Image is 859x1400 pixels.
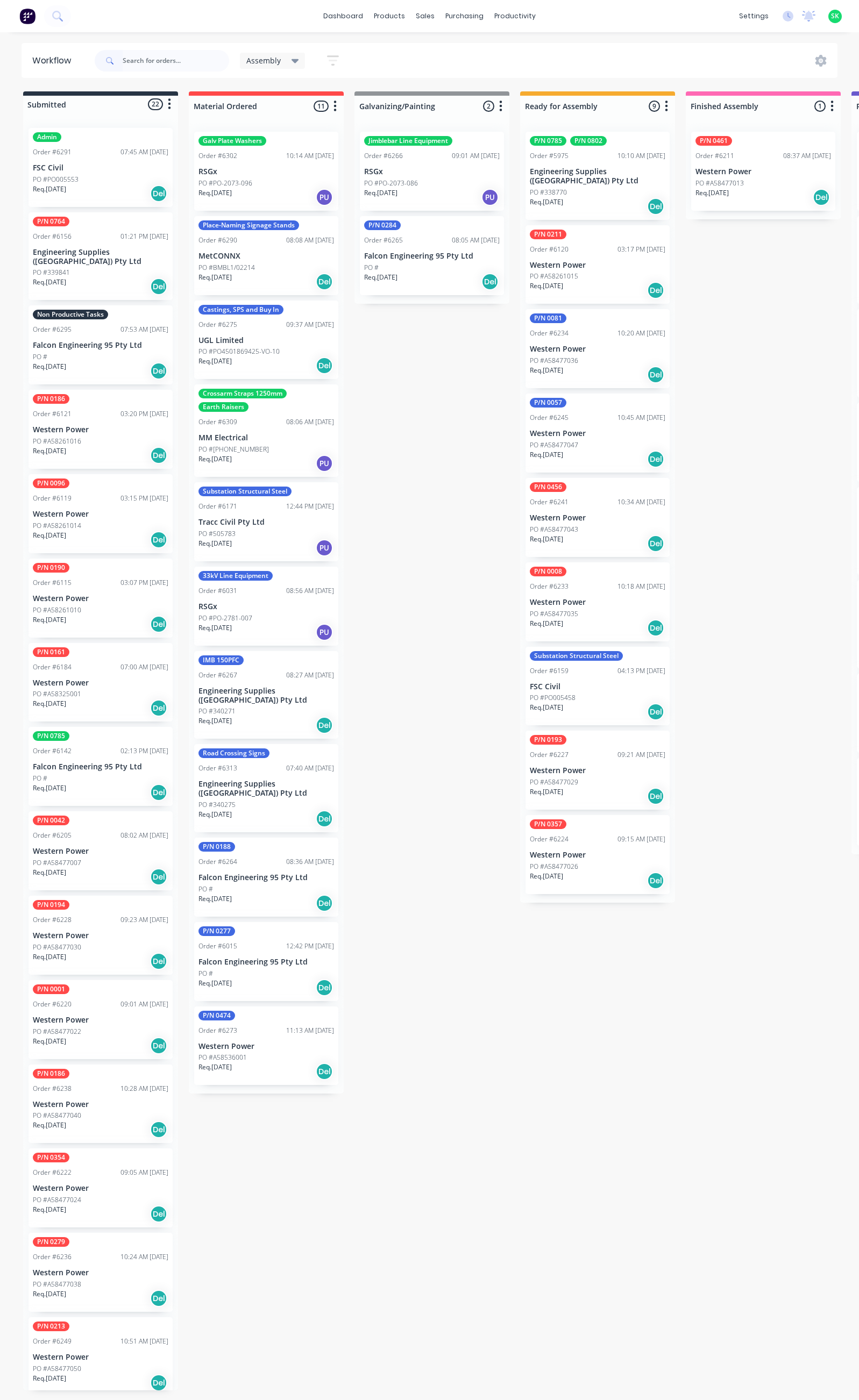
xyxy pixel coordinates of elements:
div: Del [150,699,167,717]
div: 09:23 AM [DATE] [120,915,168,925]
div: 33kV Line EquipmentOrder #603108:56 AM [DATE]RSGxPO #PO-2781-007Req.[DATE]PU [194,567,338,646]
div: 07:00 AM [DATE] [120,662,168,672]
p: Req. [DATE] [33,184,66,194]
div: Road Crossing SignsOrder #631307:40 AM [DATE]Engineering Supplies ([GEOGRAPHIC_DATA]) Pty LtdPO #... [194,744,338,832]
div: P/N 0008 [530,567,566,576]
div: Del [150,531,167,548]
p: PO #A58261015 [530,272,578,281]
p: Western Power [33,931,168,940]
div: P/N 0194 [33,900,69,910]
div: Order #6233 [530,582,569,591]
div: 08:08 AM [DATE] [286,235,334,245]
p: PO #A58477036 [530,356,578,366]
div: 08:06 AM [DATE] [286,417,334,427]
div: Order #6267 [198,670,237,680]
div: P/N 0456Order #624110:34 AM [DATE]Western PowerPO #A58477043Req.[DATE]Del [526,478,670,557]
div: P/N 0161Order #618407:00 AM [DATE]Western PowerPO #A58325001Req.[DATE]Del [29,643,173,722]
div: Order #6222 [33,1168,72,1177]
p: PO #BMBL1/02214 [198,263,255,273]
div: 09:01 AM [DATE] [452,151,500,161]
div: Substation Structural Steel [198,487,292,496]
div: P/N 0193Order #622709:21 AM [DATE]Western PowerPO #A58477029Req.[DATE]Del [526,731,670,810]
div: Order #5975 [530,151,569,161]
p: PO #A58477026 [530,862,578,872]
div: Del [647,872,664,889]
div: 09:01 AM [DATE] [120,999,168,1009]
div: 10:24 AM [DATE] [120,1252,168,1262]
div: 01:21 PM [DATE] [120,232,168,241]
p: PO #340275 [198,800,236,810]
p: Req. [DATE] [198,623,232,633]
p: Req. [DATE] [198,810,232,819]
p: Req. [DATE] [33,277,66,287]
p: PO #PO-2781-007 [198,613,252,623]
div: P/N 0802 [570,136,607,146]
div: Order #6238 [33,1084,72,1094]
div: Del [647,703,664,720]
p: PO #PO-2073-086 [364,178,418,188]
div: 33kV Line Equipment [198,571,273,581]
div: Order #6211 [695,151,734,161]
div: P/N 0279 [33,1237,69,1247]
div: P/N 0764Order #615601:21 PM [DATE]Engineering Supplies ([GEOGRAPHIC_DATA]) Pty LtdPO #339841Req.[... [29,212,173,301]
div: P/N 0279Order #623610:24 AM [DATE]Western PowerPO #A58477038Req.[DATE]Del [29,1233,173,1312]
div: 04:13 PM [DATE] [617,666,665,676]
p: UGL Limited [198,336,334,345]
div: P/N 0764 [33,217,69,226]
div: 12:44 PM [DATE] [286,502,334,511]
p: Engineering Supplies ([GEOGRAPHIC_DATA]) Pty Ltd [530,167,665,185]
div: Place-Naming Signage Stands [198,220,299,230]
p: Req. [DATE] [33,531,66,540]
p: Req. [DATE] [530,787,563,797]
p: Req. [DATE] [33,699,66,709]
div: Del [316,979,333,996]
p: PO #A58261010 [33,605,81,615]
p: PO #A58477029 [530,777,578,787]
div: 10:10 AM [DATE] [617,151,665,161]
p: PO #A58477043 [530,525,578,534]
p: PO #A58477040 [33,1111,81,1120]
img: Factory [19,8,36,24]
div: Order #6119 [33,494,72,503]
div: Del [813,189,830,206]
input: Search for orders... [123,50,229,72]
div: Order #6264 [198,857,237,867]
div: Del [316,810,333,827]
p: Req. [DATE] [33,1037,66,1046]
p: Req. [DATE] [33,868,66,877]
div: Order #6228 [33,915,72,925]
div: P/N 0284 [364,220,401,230]
p: Western Power [530,851,665,860]
div: Del [150,447,167,464]
div: P/N 0474 [198,1011,235,1020]
div: 08:37 AM [DATE] [783,151,831,161]
div: P/N 0277 [198,926,235,936]
div: Road Crossing Signs [198,748,269,758]
p: PO #A58477024 [33,1195,81,1205]
div: 07:53 AM [DATE] [120,325,168,334]
p: PO #A58477035 [530,609,578,619]
div: P/N 0194Order #622809:23 AM [DATE]Western PowerPO #A58477030Req.[DATE]Del [29,896,173,975]
div: Order #6273 [198,1026,237,1035]
p: Req. [DATE] [530,450,563,460]
p: Western Power [530,766,665,775]
div: P/N 0211 [530,230,566,239]
div: Del [316,273,333,290]
div: P/N 0188 [198,842,235,852]
span: Assembly [246,55,281,66]
div: P/N 0211Order #612003:17 PM [DATE]Western PowerPO #A58261015Req.[DATE]Del [526,225,670,304]
div: P/N 0186Order #623810:28 AM [DATE]Western PowerPO #A58477040Req.[DATE]Del [29,1065,173,1144]
div: P/N 0456 [530,482,566,492]
p: Req. [DATE] [33,952,66,962]
p: Western Power [530,261,665,270]
div: 08:36 AM [DATE] [286,857,334,867]
p: PO #A58261016 [33,437,81,446]
div: P/N 0354 [33,1153,69,1162]
p: Req. [DATE] [33,783,66,793]
div: Del [316,1063,333,1080]
div: 07:40 AM [DATE] [286,763,334,773]
p: Req. [DATE] [530,872,563,881]
div: 08:56 AM [DATE] [286,586,334,596]
p: Req. [DATE] [530,703,563,712]
div: Del [647,282,664,299]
